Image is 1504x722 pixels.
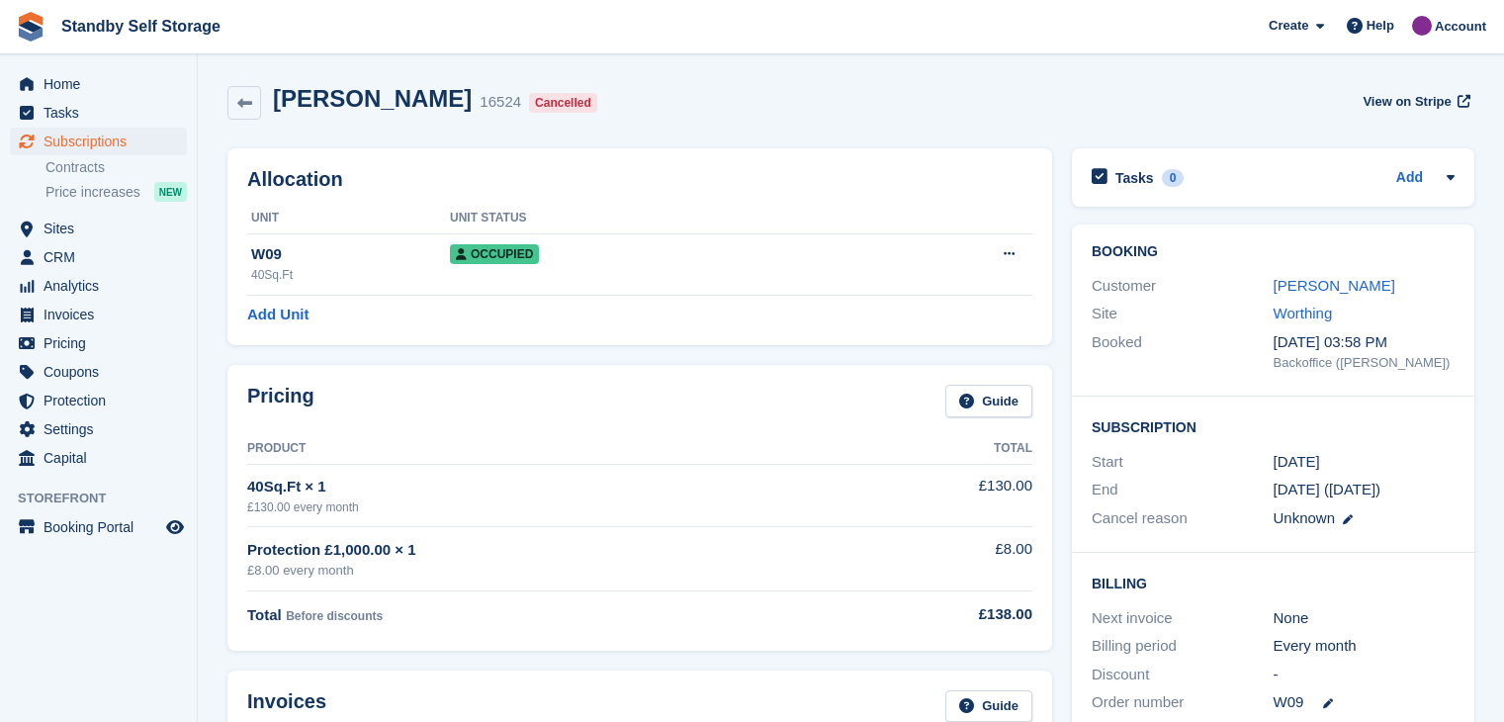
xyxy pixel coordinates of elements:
time: 2023-05-21 00:00:00 UTC [1274,451,1320,474]
td: £130.00 [842,464,1032,526]
h2: Pricing [247,385,314,417]
a: Guide [945,385,1032,417]
a: Price increases NEW [45,181,187,203]
div: NEW [154,182,187,202]
div: 16524 [480,91,521,114]
div: Start [1092,451,1274,474]
a: menu [10,329,187,357]
div: None [1274,607,1456,630]
span: Subscriptions [44,128,162,155]
div: Site [1092,303,1274,325]
span: Coupons [44,358,162,386]
div: Next invoice [1092,607,1274,630]
a: Contracts [45,158,187,177]
h2: Booking [1092,244,1455,260]
th: Total [842,433,1032,465]
div: W09 [251,243,450,266]
a: menu [10,243,187,271]
span: Sites [44,215,162,242]
div: Protection £1,000.00 × 1 [247,539,842,562]
a: Standby Self Storage [53,10,228,43]
div: Customer [1092,275,1274,298]
div: End [1092,479,1274,501]
span: Booking Portal [44,513,162,541]
span: Total [247,606,282,623]
h2: [PERSON_NAME] [273,85,472,112]
span: Settings [44,415,162,443]
span: Invoices [44,301,162,328]
span: Protection [44,387,162,414]
div: £138.00 [842,603,1032,626]
a: Preview store [163,515,187,539]
div: Cancel reason [1092,507,1274,530]
span: Unknown [1274,509,1336,526]
span: Storefront [18,489,197,508]
span: Capital [44,444,162,472]
span: Tasks [44,99,162,127]
div: Backoffice ([PERSON_NAME]) [1274,353,1456,373]
a: Add [1396,167,1423,190]
a: Worthing [1274,305,1333,321]
div: Discount [1092,664,1274,686]
th: Unit [247,203,450,234]
div: 0 [1162,169,1185,187]
span: Before discounts [286,609,383,623]
div: 40Sq.Ft × 1 [247,476,842,498]
span: Analytics [44,272,162,300]
a: menu [10,387,187,414]
a: View on Stripe [1355,85,1474,118]
a: menu [10,99,187,127]
span: Pricing [44,329,162,357]
a: menu [10,358,187,386]
span: Occupied [450,244,539,264]
div: Cancelled [529,93,597,113]
span: Account [1435,17,1486,37]
a: menu [10,301,187,328]
a: menu [10,272,187,300]
div: £130.00 every month [247,498,842,516]
span: Home [44,70,162,98]
a: menu [10,128,187,155]
span: View on Stripe [1363,92,1451,112]
span: W09 [1274,691,1304,714]
td: £8.00 [842,527,1032,591]
div: Order number [1092,691,1274,714]
span: [DATE] ([DATE]) [1274,481,1381,497]
h2: Billing [1092,573,1455,592]
span: Price increases [45,183,140,202]
div: Booked [1092,331,1274,373]
img: stora-icon-8386f47178a22dfd0bd8f6a31ec36ba5ce8667c1dd55bd0f319d3a0aa187defe.svg [16,12,45,42]
a: menu [10,415,187,443]
th: Product [247,433,842,465]
div: 40Sq.Ft [251,266,450,284]
h2: Tasks [1115,169,1154,187]
a: Add Unit [247,304,309,326]
span: Create [1269,16,1308,36]
div: - [1274,664,1456,686]
h2: Subscription [1092,416,1455,436]
span: CRM [44,243,162,271]
div: £8.00 every month [247,561,842,581]
div: Billing period [1092,635,1274,658]
a: menu [10,70,187,98]
div: Every month [1274,635,1456,658]
a: menu [10,215,187,242]
a: [PERSON_NAME] [1274,277,1395,294]
span: Help [1367,16,1394,36]
div: [DATE] 03:58 PM [1274,331,1456,354]
a: menu [10,444,187,472]
th: Unit Status [450,203,847,234]
a: menu [10,513,187,541]
img: Sue Ford [1412,16,1432,36]
h2: Allocation [247,168,1032,191]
